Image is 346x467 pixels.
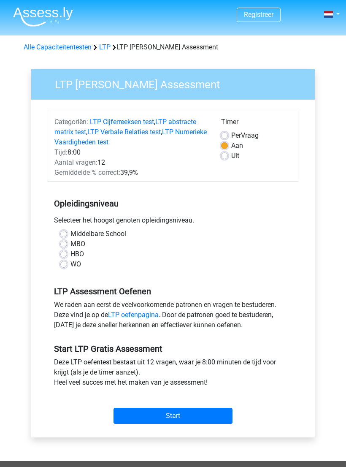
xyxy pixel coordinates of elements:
[70,249,84,259] label: HBO
[48,147,215,157] div: 8:00
[70,259,81,269] label: WO
[54,158,97,166] span: Aantal vragen:
[221,117,292,130] div: Timer
[54,286,292,296] h5: LTP Assessment Oefenen
[90,118,154,126] a: LTP Cijferreeksen test
[87,128,161,136] a: LTP Verbale Relaties test
[54,168,120,176] span: Gemiddelde % correct:
[48,215,298,229] div: Selecteer het hoogst genoten opleidingsniveau.
[48,300,298,334] div: We raden aan eerst de veelvoorkomende patronen en vragen te bestuderen. Deze vind je op de . Door...
[24,43,92,51] a: Alle Capaciteitentesten
[54,195,292,212] h5: Opleidingsniveau
[70,229,126,239] label: Middelbare School
[231,141,243,151] label: Aan
[13,7,73,27] img: Assessly
[54,148,68,156] span: Tijd:
[48,157,215,168] div: 12
[45,75,308,91] h3: LTP [PERSON_NAME] Assessment
[231,130,259,141] label: Vraag
[20,42,326,52] div: LTP [PERSON_NAME] Assessment
[244,11,273,19] a: Registreer
[48,357,298,391] div: Deze LTP oefentest bestaat uit 12 vragen, waar je 8:00 minuten de tijd voor krijgt (als je de tim...
[231,151,239,161] label: Uit
[114,408,232,424] input: Start
[48,117,215,147] div: , , ,
[70,239,85,249] label: MBO
[99,43,111,51] a: LTP
[54,118,88,126] span: Categoriën:
[231,131,241,139] span: Per
[48,168,215,178] div: 39,9%
[108,311,159,319] a: LTP oefenpagina
[54,344,292,354] h5: Start LTP Gratis Assessment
